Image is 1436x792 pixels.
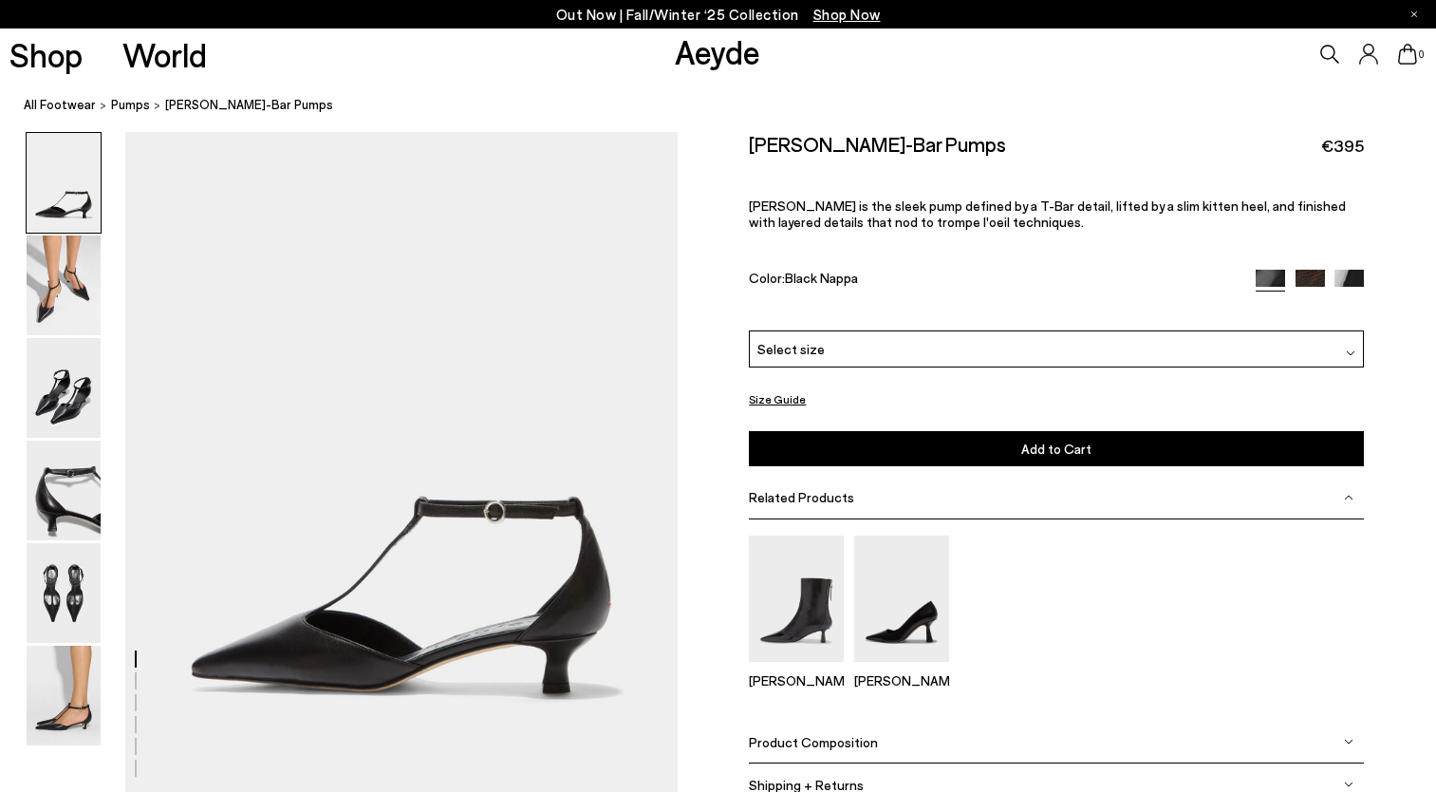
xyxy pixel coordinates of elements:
span: Add to Cart [1021,441,1091,457]
span: Select size [757,339,825,359]
img: svg%3E [1344,493,1353,502]
img: svg%3E [1346,349,1355,358]
a: 0 [1398,44,1417,65]
img: Zandra Pointed Pumps [854,536,949,662]
span: Product Composition [749,734,878,750]
img: Liz T-Bar Pumps - Image 6 [27,646,101,745]
img: Liz T-Bar Pumps - Image 5 [27,543,101,643]
p: [PERSON_NAME] [749,672,844,688]
a: Sila Dual-Toned Boots [PERSON_NAME] [749,649,844,688]
a: pumps [111,95,150,115]
button: Add to Cart [749,431,1364,466]
a: World [122,38,207,71]
img: svg%3E [1344,737,1353,746]
span: Navigate to /collections/new-in [813,6,881,23]
img: Liz T-Bar Pumps - Image 2 [27,236,101,335]
p: [PERSON_NAME] is the sleek pump defined by a T-Bar detail, lifted by a slim kitten heel, and fini... [749,198,1364,230]
img: svg%3E [1344,780,1353,789]
nav: breadcrumb [24,80,1436,132]
a: Aeyde [675,31,760,71]
span: Related Products [749,489,854,505]
img: Liz T-Bar Pumps - Image 3 [27,338,101,438]
a: All Footwear [24,95,96,115]
span: [PERSON_NAME]-Bar Pumps [165,95,333,115]
img: Liz T-Bar Pumps - Image 4 [27,441,101,540]
p: Out Now | Fall/Winter ‘25 Collection [556,3,881,27]
div: Color: [749,270,1236,292]
img: Sila Dual-Toned Boots [749,536,844,662]
span: Black Nappa [785,270,858,286]
h2: [PERSON_NAME]-Bar Pumps [749,132,1006,156]
a: Shop [9,38,83,71]
span: 0 [1417,49,1427,60]
a: Zandra Pointed Pumps [PERSON_NAME] [854,649,949,688]
span: €395 [1321,134,1364,158]
img: Liz T-Bar Pumps - Image 1 [27,133,101,233]
button: Size Guide [749,387,806,411]
p: [PERSON_NAME] [854,672,949,688]
span: pumps [111,97,150,112]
